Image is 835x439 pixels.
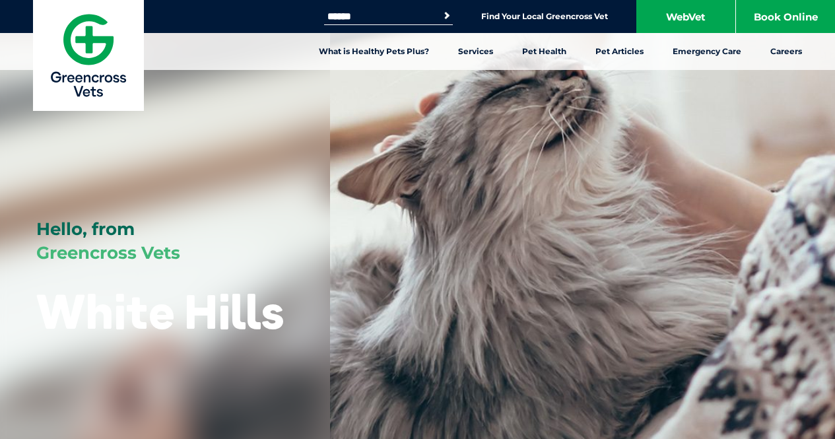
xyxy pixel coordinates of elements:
a: Pet Health [508,33,581,70]
a: Pet Articles [581,33,658,70]
a: What is Healthy Pets Plus? [304,33,444,70]
a: Services [444,33,508,70]
span: Hello, from [36,219,135,240]
button: Search [440,9,453,22]
h1: White Hills [36,285,284,337]
span: Greencross Vets [36,242,180,263]
a: Careers [756,33,817,70]
a: Emergency Care [658,33,756,70]
a: Find Your Local Greencross Vet [481,11,608,22]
